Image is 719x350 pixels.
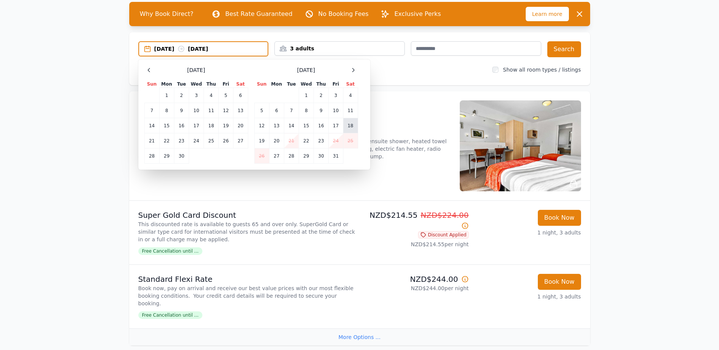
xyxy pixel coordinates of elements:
[219,103,233,118] td: 12
[269,148,284,164] td: 27
[329,118,343,133] td: 17
[144,118,159,133] td: 14
[284,103,299,118] td: 7
[134,6,200,22] span: Why Book Direct?
[475,229,581,236] p: 1 night, 3 adults
[159,81,174,88] th: Mon
[284,118,299,133] td: 14
[189,103,204,118] td: 10
[233,81,248,88] th: Sat
[189,133,204,148] td: 24
[329,103,343,118] td: 10
[314,148,329,164] td: 30
[314,81,329,88] th: Thu
[394,9,441,19] p: Exclusive Perks
[189,81,204,88] th: Wed
[299,148,313,164] td: 29
[204,103,219,118] td: 11
[343,103,358,118] td: 11
[284,81,299,88] th: Tue
[269,118,284,133] td: 13
[174,133,189,148] td: 23
[174,88,189,103] td: 2
[219,81,233,88] th: Fri
[329,148,343,164] td: 31
[254,118,269,133] td: 12
[299,118,313,133] td: 15
[538,274,581,290] button: Book Now
[343,81,358,88] th: Sat
[363,284,469,292] p: NZD$244.00 per night
[159,88,174,103] td: 1
[129,328,590,345] div: More Options ...
[538,210,581,226] button: Book Now
[233,118,248,133] td: 20
[174,103,189,118] td: 9
[269,133,284,148] td: 20
[269,103,284,118] td: 6
[138,284,357,307] p: Book now, pay on arrival and receive our best value prices with our most flexible booking conditi...
[526,7,569,21] span: Learn more
[475,293,581,300] p: 1 night, 3 adults
[269,81,284,88] th: Mon
[318,9,369,19] p: No Booking Fees
[189,118,204,133] td: 17
[329,133,343,148] td: 24
[144,103,159,118] td: 7
[144,133,159,148] td: 21
[418,231,469,239] span: Discount Applied
[343,88,358,103] td: 4
[329,81,343,88] th: Fri
[138,274,357,284] p: Standard Flexi Rate
[225,9,292,19] p: Best Rate Guaranteed
[138,220,357,243] p: This discounted rate is available to guests 65 and over only. SuperGold Card or similar type card...
[299,133,313,148] td: 22
[138,210,357,220] p: Super Gold Card Discount
[314,103,329,118] td: 9
[297,66,315,74] span: [DATE]
[187,66,205,74] span: [DATE]
[299,103,313,118] td: 8
[144,81,159,88] th: Sun
[204,118,219,133] td: 18
[254,103,269,118] td: 5
[314,133,329,148] td: 23
[154,45,268,53] div: [DATE] [DATE]
[299,88,313,103] td: 1
[174,148,189,164] td: 30
[547,41,581,57] button: Search
[363,274,469,284] p: NZD$244.00
[138,311,202,319] span: Free Cancellation until ...
[254,148,269,164] td: 26
[314,118,329,133] td: 16
[204,88,219,103] td: 4
[329,88,343,103] td: 3
[219,133,233,148] td: 26
[233,103,248,118] td: 13
[254,81,269,88] th: Sun
[233,88,248,103] td: 6
[299,81,313,88] th: Wed
[363,210,469,231] p: NZD$214.55
[159,118,174,133] td: 15
[204,81,219,88] th: Thu
[144,148,159,164] td: 28
[138,247,202,255] span: Free Cancellation until ...
[233,133,248,148] td: 27
[174,118,189,133] td: 16
[159,148,174,164] td: 29
[284,133,299,148] td: 21
[189,88,204,103] td: 3
[204,133,219,148] td: 25
[343,133,358,148] td: 25
[343,118,358,133] td: 18
[219,118,233,133] td: 19
[219,88,233,103] td: 5
[421,211,469,220] span: NZD$224.00
[174,81,189,88] th: Tue
[275,45,404,52] div: 3 adults
[159,133,174,148] td: 22
[284,148,299,164] td: 28
[254,133,269,148] td: 19
[363,241,469,248] p: NZD$214.55 per night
